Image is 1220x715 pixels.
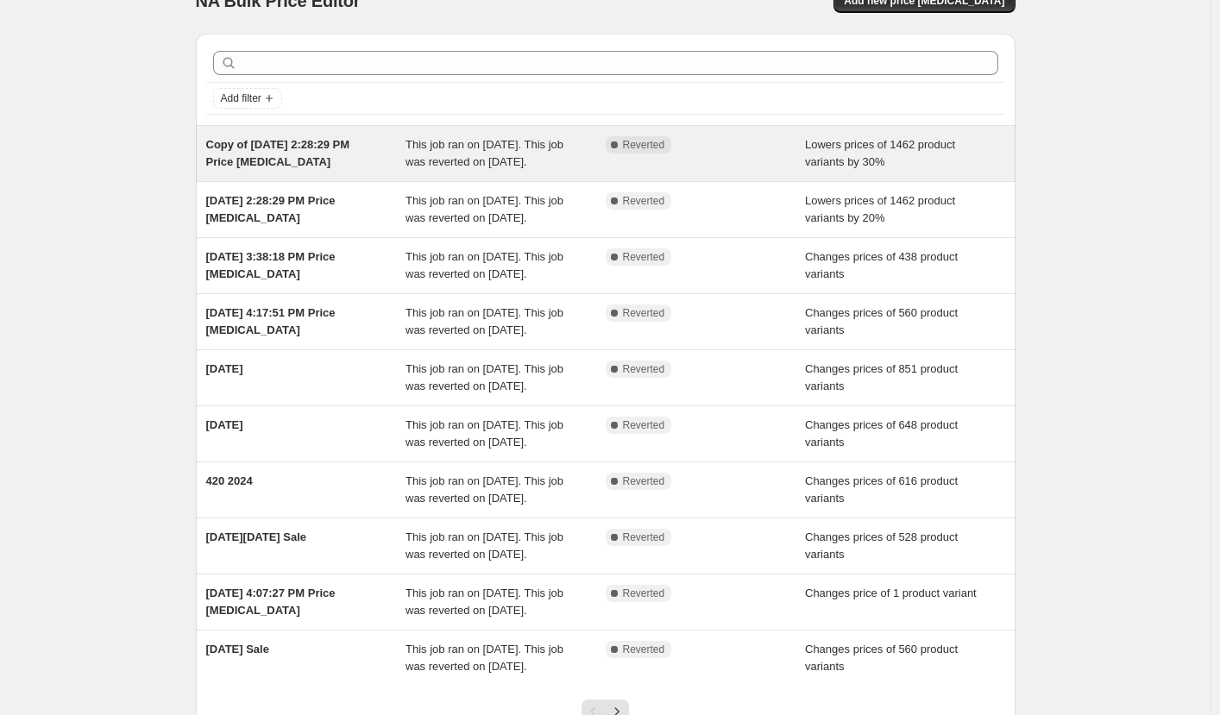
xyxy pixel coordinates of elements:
span: [DATE] 2:28:29 PM Price [MEDICAL_DATA] [206,194,336,224]
span: [DATE] 4:17:51 PM Price [MEDICAL_DATA] [206,306,336,336]
span: Reverted [623,250,665,264]
span: Reverted [623,418,665,432]
span: Reverted [623,194,665,208]
span: Changes price of 1 product variant [805,586,977,599]
span: Reverted [623,474,665,488]
span: Copy of [DATE] 2:28:29 PM Price [MEDICAL_DATA] [206,138,350,168]
span: Changes prices of 648 product variants [805,418,958,448]
span: Lowers prices of 1462 product variants by 30% [805,138,955,168]
span: [DATE] [206,418,243,431]
span: Changes prices of 851 product variants [805,362,958,392]
span: Add filter [221,91,261,105]
span: [DATE][DATE] Sale [206,530,307,543]
span: Reverted [623,138,665,152]
span: Reverted [623,643,665,656]
span: Lowers prices of 1462 product variants by 20% [805,194,955,224]
span: This job ran on [DATE]. This job was reverted on [DATE]. [406,194,563,224]
span: [DATE] Sale [206,643,269,655]
span: Reverted [623,306,665,320]
span: Reverted [623,362,665,376]
span: Reverted [623,530,665,544]
span: [DATE] 4:07:27 PM Price [MEDICAL_DATA] [206,586,336,617]
span: This job ran on [DATE]. This job was reverted on [DATE]. [406,530,563,561]
span: This job ran on [DATE]. This job was reverted on [DATE]. [406,250,563,280]
span: Changes prices of 438 product variants [805,250,958,280]
span: This job ran on [DATE]. This job was reverted on [DATE]. [406,474,563,505]
span: This job ran on [DATE]. This job was reverted on [DATE]. [406,418,563,448]
span: This job ran on [DATE]. This job was reverted on [DATE]. [406,306,563,336]
span: Changes prices of 560 product variants [805,643,958,673]
span: This job ran on [DATE]. This job was reverted on [DATE]. [406,362,563,392]
span: Reverted [623,586,665,600]
span: [DATE] 3:38:18 PM Price [MEDICAL_DATA] [206,250,336,280]
span: This job ran on [DATE]. This job was reverted on [DATE]. [406,138,563,168]
button: Add filter [213,88,282,109]
span: Changes prices of 560 product variants [805,306,958,336]
span: [DATE] [206,362,243,375]
span: This job ran on [DATE]. This job was reverted on [DATE]. [406,586,563,617]
span: Changes prices of 528 product variants [805,530,958,561]
span: 420 2024 [206,474,253,487]
span: Changes prices of 616 product variants [805,474,958,505]
span: This job ran on [DATE]. This job was reverted on [DATE]. [406,643,563,673]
